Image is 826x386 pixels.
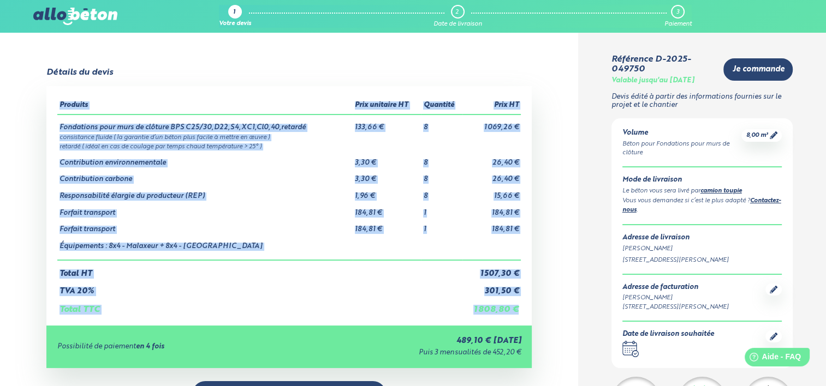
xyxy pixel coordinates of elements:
td: 301,50 € [462,278,521,296]
td: 26,40 € [462,167,521,184]
div: [PERSON_NAME] [622,244,782,254]
div: Béton pour Fondations pour murs de clôture [622,140,742,158]
td: retardé ( idéal en cas de coulage par temps chaud température > 25° ) [57,141,521,150]
td: consistance fluide ( la garantie d’un béton plus facile à mettre en œuvre ) [57,132,521,141]
td: Contribution carbone [57,167,353,184]
div: Paiement [664,21,692,28]
a: 2 Date de livraison [433,5,482,28]
td: Responsabilité élargie du producteur (REP) [57,184,353,201]
div: Volume [622,129,742,137]
div: Mode de livraison [622,176,782,184]
div: 3 [676,9,679,16]
td: Fondations pour murs de clôture BPS C25/30,D22,S4,XC1,Cl0,40,retardé [57,114,353,132]
a: camion toupie [700,188,742,194]
div: Vous vous demandez si c’est le plus adapté ? . [622,196,782,216]
a: Je commande [723,58,793,81]
div: Date de livraison [433,21,482,28]
div: Valable jusqu'au [DATE] [611,77,694,85]
td: 1 069,26 € [462,114,521,132]
img: allobéton [33,8,117,25]
div: [STREET_ADDRESS][PERSON_NAME] [622,303,729,312]
td: 8 [421,114,462,132]
th: Produits [57,97,353,114]
td: TVA 20% [57,278,462,296]
td: 26,40 € [462,150,521,167]
td: 1 [421,201,462,218]
a: 1 Votre devis [219,5,251,28]
div: 489,10 € [DATE] [295,336,521,346]
td: Contribution environnementale [57,150,353,167]
td: 1 [421,217,462,234]
strong: en 4 fois [136,343,164,350]
td: 3,30 € [353,150,421,167]
th: Prix unitaire HT [353,97,421,114]
div: Puis 3 mensualités de 452,20 € [295,349,521,357]
div: 1 [233,9,235,16]
td: 1 808,80 € [462,296,521,315]
iframe: Help widget launcher [729,343,814,374]
td: 133,66 € [353,114,421,132]
div: Adresse de facturation [622,284,729,292]
div: Possibilité de paiement [57,343,295,351]
td: 1,96 € [353,184,421,201]
span: Je commande [732,65,784,74]
div: [PERSON_NAME] [622,293,729,303]
div: [STREET_ADDRESS][PERSON_NAME] [622,256,782,265]
div: Référence D-2025-049750 [611,55,715,75]
td: 3,30 € [353,167,421,184]
td: Total HT [57,260,462,279]
td: 8 [421,167,462,184]
td: 184,81 € [353,217,421,234]
th: Prix HT [462,97,521,114]
td: Forfait transport [57,201,353,218]
a: 3 Paiement [664,5,692,28]
td: Équipements : 8x4 - Malaxeur + 8x4 - [GEOGRAPHIC_DATA] [57,234,353,260]
div: 2 [455,9,459,16]
td: 1 507,30 € [462,260,521,279]
div: Date de livraison souhaitée [622,330,714,339]
td: Total TTC [57,296,462,315]
p: Devis édité à partir des informations fournies sur le projet et le chantier [611,93,793,109]
div: Détails du devis [46,68,113,77]
td: 8 [421,184,462,201]
td: 8 [421,150,462,167]
td: 184,81 € [462,201,521,218]
td: 184,81 € [353,201,421,218]
td: 184,81 € [462,217,521,234]
th: Quantité [421,97,462,114]
div: Votre devis [219,21,251,28]
td: 15,66 € [462,184,521,201]
div: Adresse de livraison [622,234,782,242]
div: Le béton vous sera livré par [622,186,782,196]
td: Forfait transport [57,217,353,234]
